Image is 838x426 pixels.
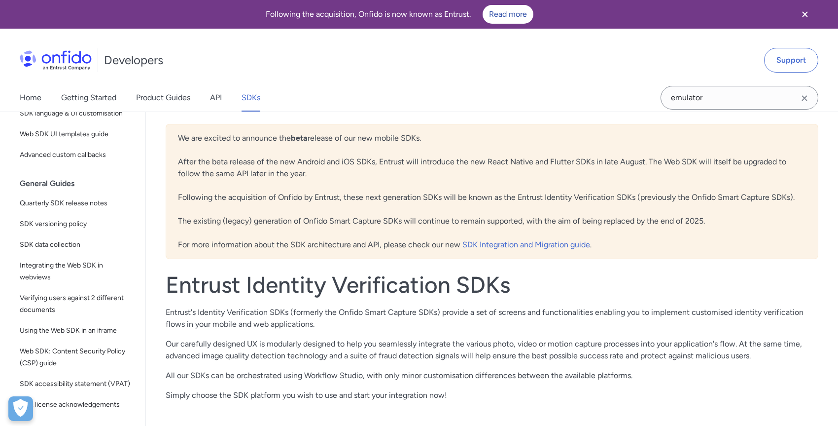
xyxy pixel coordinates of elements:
div: Following the acquisition, Onfido is now known as Entrust. [12,5,787,24]
p: Simply choose the SDK platform you wish to use and start your integration now! [166,389,818,401]
p: Our carefully designed UX is modularly designed to help you seamlessly integrate the various phot... [166,338,818,362]
span: SDK versioning policy [20,218,134,230]
a: Web SDK: Content Security Policy (CSP) guide [16,342,138,373]
a: Integrating the Web SDK in webviews [16,256,138,287]
a: SDK versioning policy [16,214,138,234]
span: Web SDK UI templates guide [20,128,134,140]
span: SDK license acknowledgements [20,399,134,411]
a: Advanced custom callbacks [16,145,138,165]
span: Integrating the Web SDK in webviews [20,260,134,283]
span: Advanced custom callbacks [20,149,134,161]
a: Using the Web SDK in an iframe [16,321,138,341]
input: Onfido search input field [661,86,818,110]
a: Support [764,48,818,73]
b: beta [291,133,308,143]
span: Quarterly SDK release notes [20,197,134,209]
svg: Close banner [799,8,811,20]
h1: Entrust Identity Verification SDKs [166,271,818,299]
span: Using the Web SDK in an iframe [20,325,134,337]
div: General Guides [20,174,141,194]
span: SDK data collection [20,239,134,251]
a: Home [20,84,41,112]
span: Web SDK: Content Security Policy (CSP) guide [20,346,134,369]
span: SDK language & UI customisation [20,108,134,119]
a: Product Guides [136,84,190,112]
span: SDK accessibility statement (VPAT) [20,378,134,390]
button: Open Preferences [8,396,33,421]
a: SDK Integration and Migration guide [462,240,590,249]
svg: Clear search field button [799,92,810,104]
a: Read more [483,5,533,24]
a: Verifying users against 2 different documents [16,288,138,320]
a: SDK language & UI customisation [16,104,138,123]
span: Verifying users against 2 different documents [20,292,134,316]
img: Onfido Logo [20,50,92,70]
button: Close banner [787,2,823,27]
a: SDK data collection [16,235,138,255]
a: SDKs [242,84,260,112]
p: All our SDKs can be orchestrated using Workflow Studio, with only minor customisation differences... [166,370,818,382]
a: SDK license acknowledgements [16,395,138,415]
p: Entrust's Identity Verification SDKs (formerly the Onfido Smart Capture SDKs) provide a set of sc... [166,307,818,330]
div: Cookie Preferences [8,396,33,421]
a: SDK accessibility statement (VPAT) [16,374,138,394]
a: API [210,84,222,112]
a: Web SDK UI templates guide [16,124,138,144]
a: Getting Started [61,84,116,112]
div: We are excited to announce the release of our new mobile SDKs. After the beta release of the new ... [166,124,818,259]
a: Quarterly SDK release notes [16,194,138,213]
h1: Developers [104,52,163,68]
